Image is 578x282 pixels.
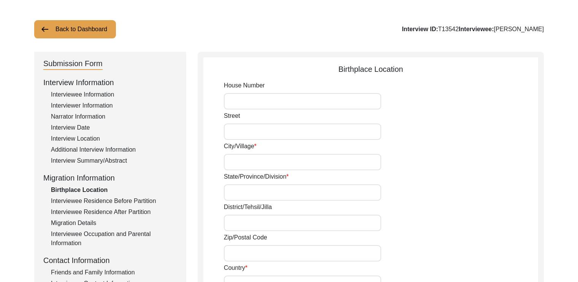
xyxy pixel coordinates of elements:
b: Interview ID: [402,26,438,32]
div: Interviewee Residence Before Partition [51,196,177,206]
label: State/Province/Division [224,172,289,181]
button: Back to Dashboard [34,20,116,38]
div: Migration Information [43,172,177,184]
div: Interviewee Occupation and Parental Information [51,230,177,248]
div: Birthplace Location [51,185,177,195]
div: Interview Information [43,77,177,88]
div: Interview Summary/Abstract [51,156,177,165]
div: Interview Date [51,123,177,132]
div: Narrator Information [51,112,177,121]
div: T13542 [PERSON_NAME] [402,25,544,34]
div: Interview Location [51,134,177,143]
img: arrow-left.png [40,25,49,34]
div: Birthplace Location [203,63,538,75]
div: Friends and Family Information [51,268,177,277]
div: Contact Information [43,255,177,266]
div: Migration Details [51,219,177,228]
div: Interviewee Information [51,90,177,99]
label: City/Village [224,142,257,151]
div: Interviewer Information [51,101,177,110]
label: Country [224,263,247,272]
label: Zip/Postal Code [224,233,267,242]
div: Submission Form [43,58,103,70]
label: House Number [224,81,265,90]
label: Street [224,111,240,120]
div: Interviewee Residence After Partition [51,208,177,217]
b: Interviewee: [459,26,494,32]
label: District/Tehsil/Jilla [224,203,272,212]
div: Additional Interview Information [51,145,177,154]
